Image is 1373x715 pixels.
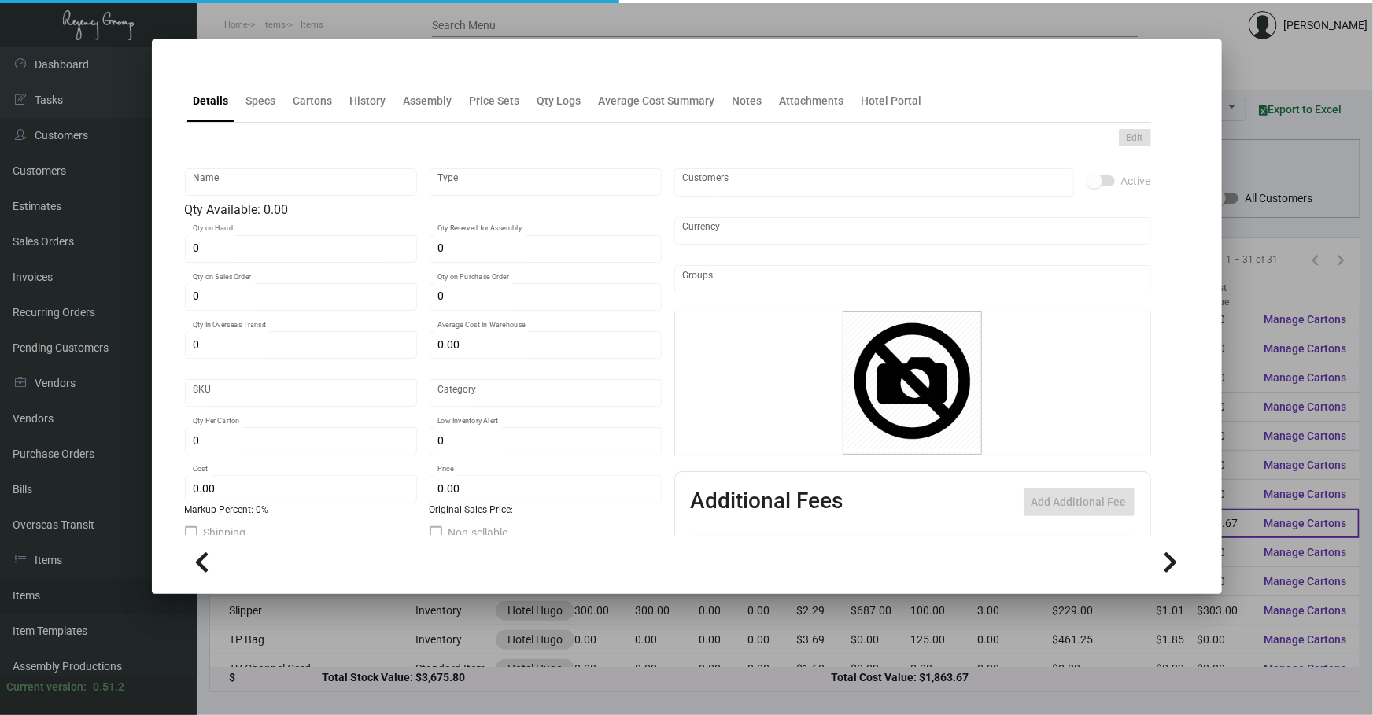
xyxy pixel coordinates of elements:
[862,93,922,109] div: Hotel Portal
[733,93,762,109] div: Notes
[404,93,452,109] div: Assembly
[185,201,662,219] div: Qty Available: 0.00
[470,93,520,109] div: Price Sets
[204,523,246,542] span: Shipping
[194,93,229,109] div: Details
[1121,171,1151,190] span: Active
[1032,496,1127,508] span: Add Additional Fee
[1119,129,1151,146] button: Edit
[93,679,124,695] div: 0.51.2
[448,523,508,542] span: Non-sellable
[350,93,386,109] div: History
[682,176,1065,189] input: Add new..
[780,93,844,109] div: Attachments
[537,93,581,109] div: Qty Logs
[691,488,843,516] h2: Additional Fees
[1024,488,1135,516] button: Add Additional Fee
[293,93,333,109] div: Cartons
[599,93,715,109] div: Average Cost Summary
[682,273,1142,286] input: Add new..
[246,93,276,109] div: Specs
[6,679,87,695] div: Current version:
[1127,131,1143,145] span: Edit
